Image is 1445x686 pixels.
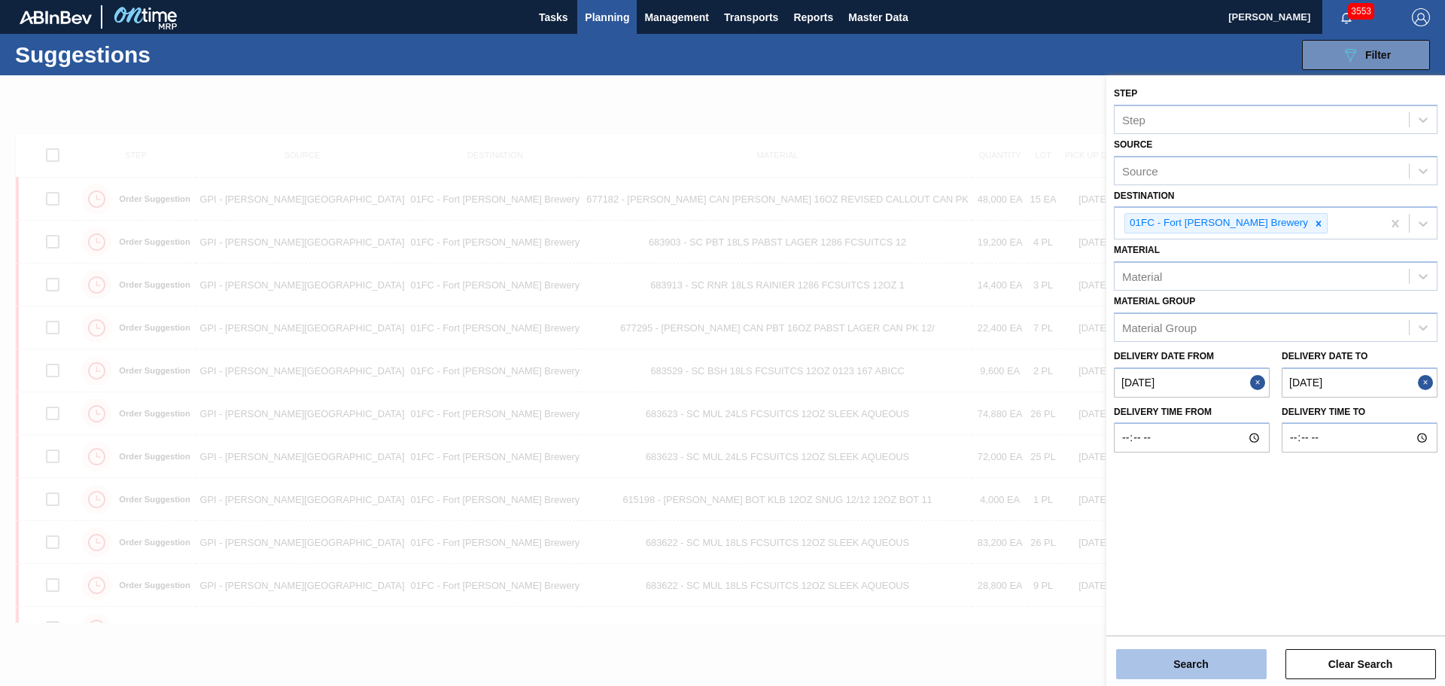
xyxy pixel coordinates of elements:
h1: Suggestions [15,46,282,63]
input: mm/dd/yyyy [1114,367,1270,398]
input: mm/dd/yyyy [1282,367,1437,398]
button: Notifications [1322,7,1370,28]
span: Filter [1365,49,1391,61]
span: Master Data [848,8,908,26]
label: Delivery Date to [1282,351,1367,361]
label: Step [1114,88,1137,99]
label: Destination [1114,191,1174,201]
label: Delivery Date from [1114,351,1214,361]
div: Source [1122,164,1158,177]
label: Source [1114,139,1152,150]
label: Material [1114,245,1160,255]
span: Tasks [537,8,570,26]
button: Close [1418,367,1437,398]
img: TNhmsLtSVTkK8tSr43FrP2fwEKptu5GPRR3wAAAABJRU5ErkJggg== [20,11,92,24]
img: Logout [1412,8,1430,26]
label: Delivery time to [1282,401,1437,423]
button: Close [1250,367,1270,398]
span: Planning [585,8,629,26]
span: Transports [724,8,778,26]
span: 3553 [1348,3,1374,20]
label: Delivery time from [1114,401,1270,423]
button: Filter [1302,40,1430,70]
div: Material Group [1122,321,1197,334]
div: Material [1122,270,1162,283]
span: Reports [793,8,833,26]
div: 01FC - Fort [PERSON_NAME] Brewery [1125,214,1310,233]
span: Management [644,8,709,26]
label: Material Group [1114,296,1195,306]
div: Step [1122,113,1145,126]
